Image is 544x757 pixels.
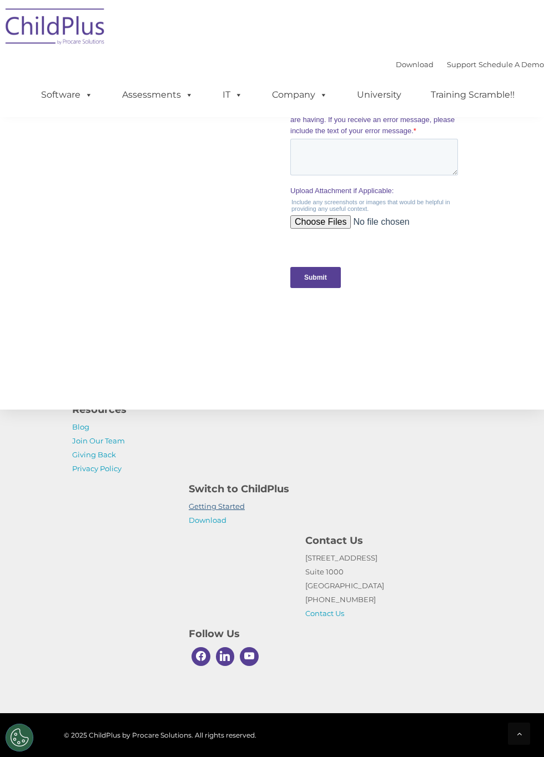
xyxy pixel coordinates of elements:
[305,551,472,620] p: [STREET_ADDRESS] Suite 1000 [GEOGRAPHIC_DATA] [PHONE_NUMBER]
[72,402,239,417] h4: Resources
[72,464,122,473] a: Privacy Policy
[30,84,104,106] a: Software
[237,644,261,669] a: Youtube
[72,450,116,459] a: Giving Back
[189,481,355,497] h4: Switch to ChildPlus
[189,626,355,642] h4: Follow Us
[189,502,245,511] a: Getting Started
[72,436,125,445] a: Join Our Team
[189,516,226,524] a: Download
[189,644,213,669] a: Facebook
[72,422,89,431] a: Blog
[478,60,544,69] a: Schedule A Demo
[261,84,339,106] a: Company
[213,644,238,669] a: Linkedin
[396,60,434,69] a: Download
[420,84,526,106] a: Training Scramble!!
[211,84,254,106] a: IT
[111,84,204,106] a: Assessments
[305,533,472,548] h4: Contact Us
[305,609,344,618] a: Contact Us
[396,60,544,69] font: |
[346,84,412,106] a: University
[64,731,256,739] span: © 2025 ChildPlus by Procare Solutions. All rights reserved.
[447,60,476,69] a: Support
[6,724,33,751] button: Cookies Settings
